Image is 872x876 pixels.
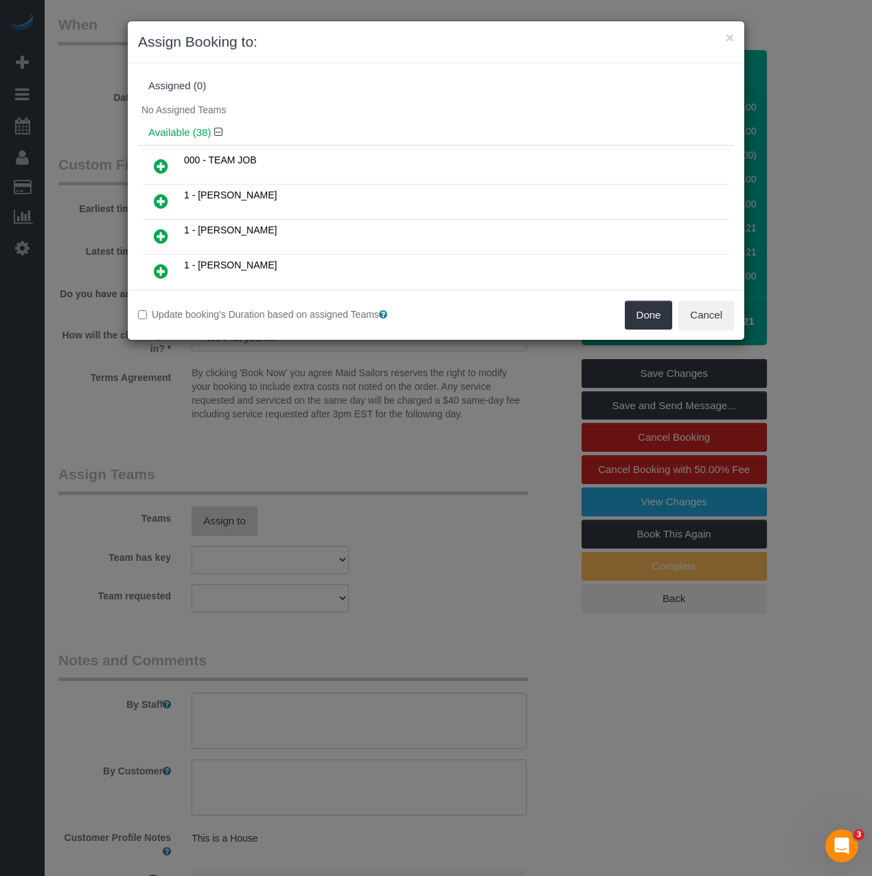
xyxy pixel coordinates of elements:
h3: Assign Booking to: [138,32,734,52]
button: Cancel [678,301,734,330]
span: 1 - [PERSON_NAME] [184,189,277,200]
input: Update booking's Duration based on assigned Teams [138,310,147,319]
button: × [726,30,734,45]
button: Done [625,301,673,330]
iframe: Intercom live chat [825,829,858,862]
span: 1 - [PERSON_NAME] [184,224,277,235]
label: Update booking's Duration based on assigned Teams [138,308,426,321]
h4: Available (38) [148,127,724,139]
span: 1 - [PERSON_NAME] [184,260,277,270]
div: Assigned (0) [148,80,724,92]
span: 000 - TEAM JOB [184,154,257,165]
span: No Assigned Teams [141,104,226,115]
span: 3 [853,829,864,840]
